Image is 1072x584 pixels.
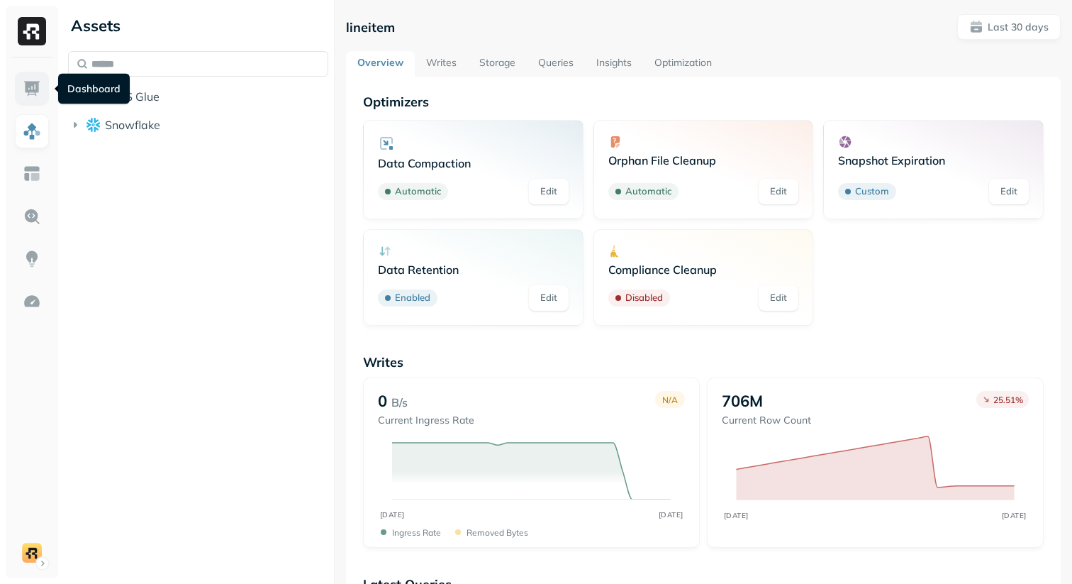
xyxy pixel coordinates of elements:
p: B/s [391,394,408,411]
tspan: [DATE] [379,510,404,519]
img: Optimization [23,292,41,311]
p: Removed bytes [467,527,528,538]
a: Queries [527,51,585,77]
p: Optimizers [363,94,1044,110]
a: Storage [468,51,527,77]
p: Enabled [395,291,430,305]
img: Dashboard [23,79,41,98]
a: Insights [585,51,643,77]
p: Writes [363,354,1044,370]
a: Edit [529,285,569,311]
a: Optimization [643,51,723,77]
button: Snowflake [68,114,328,136]
p: Automatic [395,184,441,199]
p: Data Retention [378,263,569,277]
p: Current Row Count [722,414,811,427]
div: Dashboard [58,74,130,104]
p: Current Ingress Rate [378,414,474,427]
span: AWS Glue [105,89,160,104]
span: Snowflake [105,118,160,132]
img: Asset Explorer [23,165,41,183]
p: Snapshot Expiration [838,153,1029,167]
button: Last 30 days [957,14,1061,40]
p: 0 [378,391,387,411]
img: demo [22,543,42,563]
img: Insights [23,250,41,268]
img: Query Explorer [23,207,41,226]
p: Compliance Cleanup [608,263,799,277]
p: Ingress Rate [392,527,441,538]
img: root [86,118,101,131]
a: Edit [989,179,1029,204]
p: 25.51 % [993,395,1023,405]
p: 706M [722,391,763,411]
img: Ryft [18,17,46,45]
p: Last 30 days [988,21,1049,34]
p: Orphan File Cleanup [608,153,799,167]
a: Edit [759,285,798,311]
p: Automatic [625,184,671,199]
div: Assets [68,14,328,37]
a: Edit [529,179,569,204]
tspan: [DATE] [1002,511,1027,519]
img: Assets [23,122,41,141]
a: Writes [415,51,468,77]
p: Data Compaction [378,156,569,170]
p: N/A [662,395,678,405]
button: AWS Glue [68,85,328,108]
p: lineitem [346,19,395,35]
p: Disabled [625,291,663,305]
tspan: [DATE] [724,511,749,519]
tspan: [DATE] [658,510,683,519]
p: Custom [855,184,889,199]
a: Edit [759,179,798,204]
a: Overview [346,51,415,77]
